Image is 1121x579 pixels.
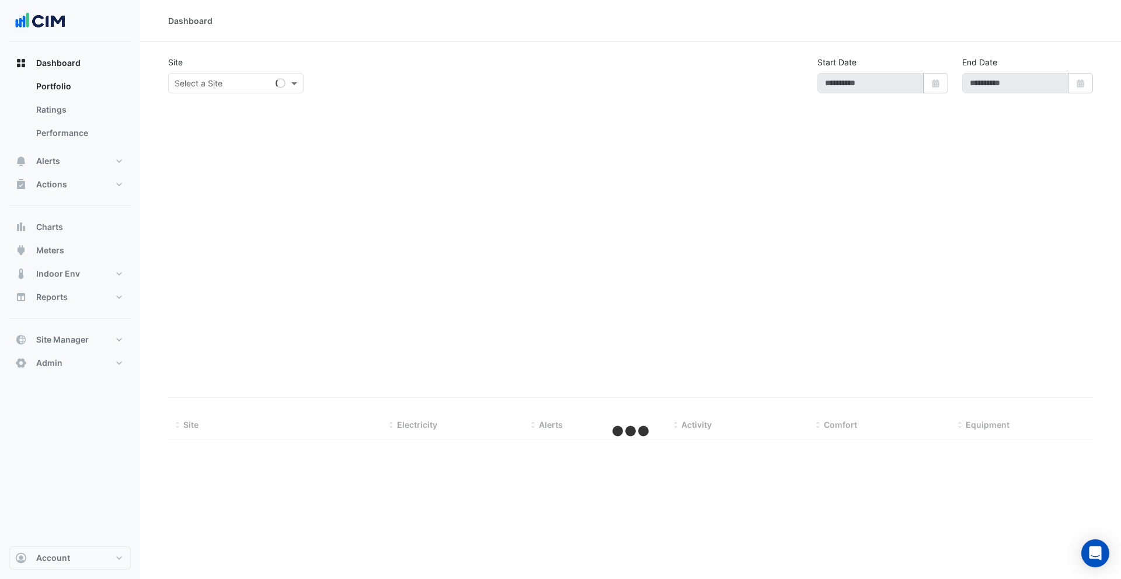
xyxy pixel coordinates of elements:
a: Performance [27,121,131,145]
span: Equipment [966,420,1009,430]
span: Comfort [824,420,857,430]
img: Company Logo [14,9,67,33]
div: Dashboard [168,15,213,27]
div: Open Intercom Messenger [1081,539,1109,567]
span: Electricity [397,420,437,430]
span: Admin [36,357,62,369]
span: Dashboard [36,57,81,69]
button: Dashboard [9,51,131,75]
span: Activity [681,420,712,430]
a: Ratings [27,98,131,121]
span: Alerts [539,420,563,430]
a: Portfolio [27,75,131,98]
button: Alerts [9,149,131,173]
span: Meters [36,245,64,256]
span: Site [183,420,199,430]
span: Indoor Env [36,268,80,280]
span: Reports [36,291,68,303]
button: Charts [9,215,131,239]
app-icon: Admin [15,357,27,369]
app-icon: Site Manager [15,334,27,346]
button: Site Manager [9,328,131,351]
label: End Date [962,56,997,68]
div: Dashboard [9,75,131,149]
app-icon: Reports [15,291,27,303]
button: Admin [9,351,131,375]
label: Start Date [817,56,857,68]
app-icon: Dashboard [15,57,27,69]
span: Account [36,552,70,564]
app-icon: Actions [15,179,27,190]
button: Actions [9,173,131,196]
span: Site Manager [36,334,89,346]
button: Reports [9,285,131,309]
app-icon: Charts [15,221,27,233]
app-icon: Indoor Env [15,268,27,280]
span: Actions [36,179,67,190]
button: Account [9,546,131,570]
label: Site [168,56,183,68]
span: Charts [36,221,63,233]
button: Indoor Env [9,262,131,285]
app-icon: Alerts [15,155,27,167]
span: Alerts [36,155,60,167]
app-icon: Meters [15,245,27,256]
button: Meters [9,239,131,262]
